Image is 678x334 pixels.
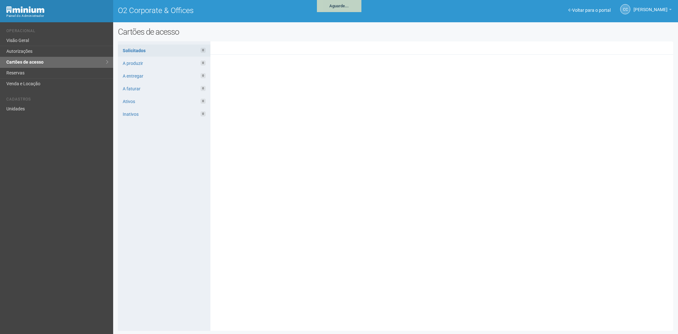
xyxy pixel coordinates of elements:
li: Cadastros [6,97,108,104]
img: Minium [6,6,45,13]
span: 0 [201,99,206,104]
span: Camila Catarina Lima [633,1,668,12]
a: CC [620,4,630,14]
span: 0 [201,48,206,53]
a: Ativos0 [118,95,210,108]
a: [PERSON_NAME] [633,8,672,13]
span: 0 [201,73,206,78]
span: 0 [201,86,206,91]
a: A faturar0 [118,83,210,95]
a: Voltar para o portal [568,8,611,13]
h2: Cartões de acesso [118,27,674,37]
a: A entregar0 [118,70,210,82]
h1: O2 Corporate & Offices [118,6,391,15]
a: Inativos0 [118,108,210,120]
a: A produzir0 [118,57,210,69]
li: Operacional [6,29,108,35]
a: Solicitados0 [118,45,210,57]
div: Painel do Administrador [6,13,108,19]
span: 0 [201,60,206,66]
span: 0 [201,111,206,116]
